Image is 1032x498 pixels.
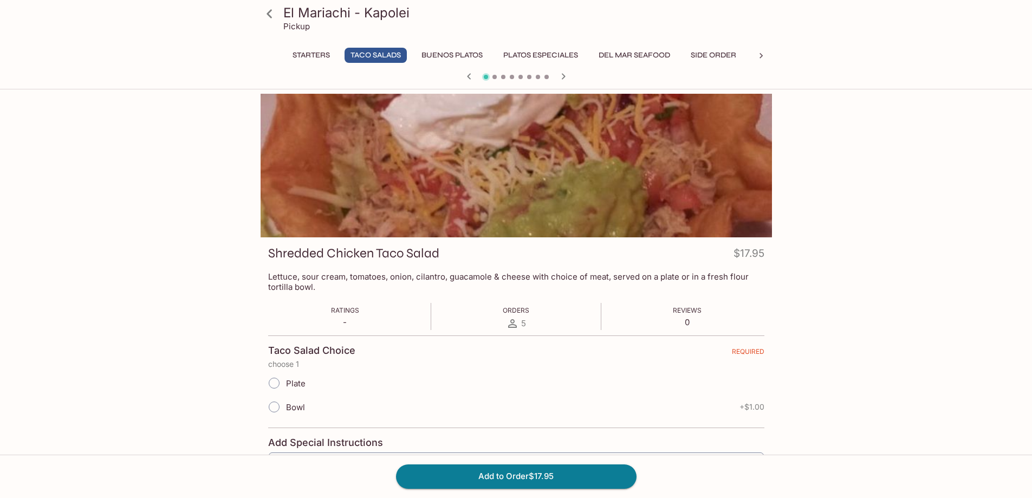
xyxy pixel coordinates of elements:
[396,464,637,488] button: Add to Order$17.95
[503,306,529,314] span: Orders
[732,347,764,360] span: REQUIRED
[283,21,310,31] p: Pickup
[416,48,489,63] button: Buenos Platos
[739,403,764,411] span: + $1.00
[286,402,305,412] span: Bowl
[268,360,764,368] p: choose 1
[685,48,742,63] button: Side Order
[673,317,702,327] p: 0
[673,306,702,314] span: Reviews
[268,245,439,262] h3: Shredded Chicken Taco Salad
[268,345,355,357] h4: Taco Salad Choice
[331,306,359,314] span: Ratings
[331,317,359,327] p: -
[497,48,584,63] button: Platos Especiales
[268,271,764,292] p: Lettuce, sour cream, tomatoes, onion, cilantro, guacamole & cheese with choice of meat, served on...
[268,437,764,449] h4: Add Special Instructions
[345,48,407,63] button: Taco Salads
[593,48,676,63] button: Del Mar Seafood
[521,318,526,328] span: 5
[261,94,772,237] div: Shredded Chicken Taco Salad
[734,245,764,266] h4: $17.95
[286,378,306,389] span: Plate
[287,48,336,63] button: Starters
[283,4,768,21] h3: El Mariachi - Kapolei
